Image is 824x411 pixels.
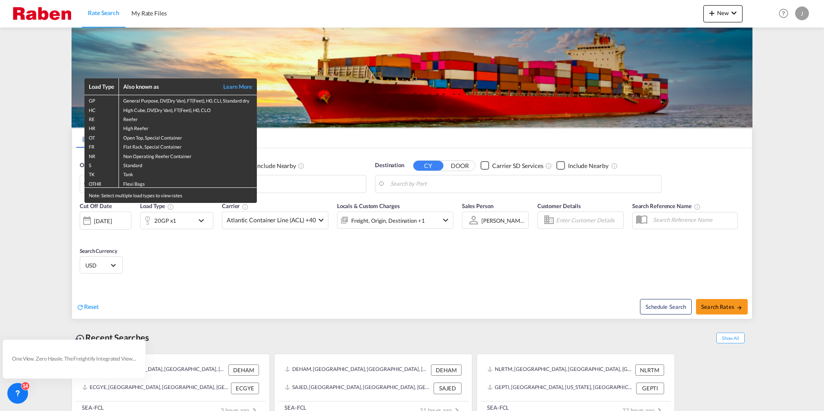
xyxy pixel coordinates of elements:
[119,160,257,169] td: Standard
[84,188,257,203] div: Note: Select multiple load types to view rates
[119,123,257,132] td: High Reefer
[119,178,257,188] td: Flexi Bags
[119,114,257,123] td: Reefer
[123,83,214,90] div: Also known as
[84,141,119,150] td: FR
[214,83,253,90] a: Learn More
[84,114,119,123] td: RE
[119,151,257,160] td: Non Operating Reefer Container
[84,78,119,95] th: Load Type
[84,123,119,132] td: HR
[84,151,119,160] td: NR
[119,95,257,105] td: General Purpose, DV(Dry Van), FT(Feet), H0, CLI, Standard dry
[119,105,257,114] td: High Cube, DV(Dry Van), FT(Feet), H0, CLO
[84,105,119,114] td: HC
[84,95,119,105] td: GP
[84,160,119,169] td: S
[84,169,119,178] td: TK
[84,178,119,188] td: OTHR
[119,132,257,141] td: Open Top, Special Container
[119,141,257,150] td: Flat Rack, Special Container
[84,132,119,141] td: OT
[119,169,257,178] td: Tank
